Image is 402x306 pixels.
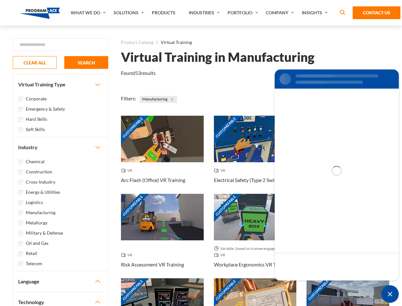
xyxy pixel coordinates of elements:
[18,107,23,112] input: Emergency & Safety
[121,38,153,47] a: Product Catalog
[121,69,156,77] p: Found results
[26,95,46,102] label: Corporate
[26,219,47,226] label: Metallurgy
[121,176,185,184] h3: Arc Flash (Office) VR Training
[214,252,228,258] span: VR
[214,176,297,184] h3: Electrical Safety (Type 2 Switchgear) VR Training
[13,74,108,95] button: Virtual Training Type
[18,180,23,185] input: Cross-Industry
[26,229,63,237] label: Military & Defense
[18,231,23,236] input: Military & Defense
[18,210,23,215] input: Manufacturing
[18,127,23,132] input: Soft Skills
[214,261,291,268] h3: Workplace Ergonomics VR Training
[121,261,184,268] h3: Risk Assessment VR Training
[20,8,60,19] img: Program-Ace
[26,209,55,216] label: Manufacturing
[13,271,108,292] button: Language
[18,200,23,205] input: Logistics
[18,241,23,246] input: Oil and Gas
[135,70,141,76] em: 53
[18,251,23,256] input: Retail
[121,95,136,101] span: Filters:
[381,285,399,303] div: Chat Widget
[381,285,399,303] span: Minimize live chat window
[13,137,108,157] button: Industry
[121,116,204,194] a: Customizable Thumbnail - Arc Flash (Office) VR Training VR Arc Flash (Office) VR Training
[121,167,135,174] span: VR
[169,96,176,103] button: Close
[140,96,177,103] span: Manufacturing
[26,116,47,123] label: Hard Skills
[18,261,23,266] input: Telecom
[26,126,45,133] label: Soft Skills
[121,52,314,63] h1: Virtual Training in Manufacturing
[121,194,204,278] a: Customizable Thumbnail - Risk Assessment VR Training VR Risk Assessment VR Training
[214,167,228,174] span: VR
[26,106,65,113] label: Emergency & Safety
[121,38,389,47] nav: breadcrumb
[18,190,23,195] input: Energy & Utilities
[26,168,52,175] label: Construction
[18,159,23,164] input: Chemical
[273,68,400,282] iframe: SalesIQ Chat Window
[214,116,297,194] a: Customizable Thumbnail - Electrical Safety (Type 2 Switchgear) VR Training VR Electrical Safety (...
[26,178,55,186] label: Cross-Industry
[214,245,297,252] span: Variable, based on trainee engagement with exercises.
[18,170,23,175] input: Construction
[18,117,23,122] input: Hard Skills
[353,6,400,19] a: Contact Us
[153,38,192,47] li: Virtual Training
[26,158,45,165] label: Chemical
[26,250,37,257] label: Retail
[26,260,42,267] label: Telecom
[18,97,23,102] input: Corporate
[121,252,135,258] span: VR
[26,189,60,196] label: Energy & Utilities
[18,221,23,226] input: Metallurgy
[26,240,48,247] label: Oil and Gas
[214,194,297,278] a: Customizable Thumbnail - Workplace Ergonomics VR Training Variable, based on trainee engagement w...
[26,199,43,206] label: Logistics
[13,56,57,69] button: CLEAR ALL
